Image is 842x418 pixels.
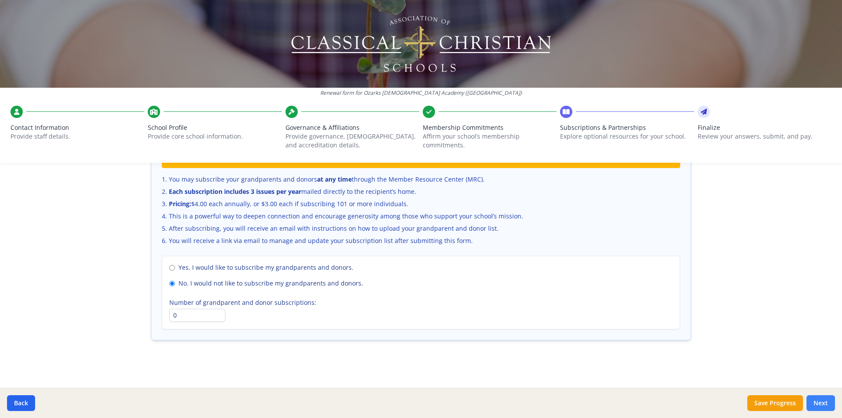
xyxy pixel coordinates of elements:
strong: at any time [317,175,352,183]
p: Explore optional resources for your school. [560,132,694,141]
span: Finalize [698,123,831,132]
span: Governance & Affiliations [285,123,419,132]
li: $4.00 each annually, or $3.00 each if subscribing 101 or more individuals. [162,200,680,208]
span: Subscriptions & Partnerships [560,123,694,132]
img: Logo [290,13,553,75]
span: Membership Commitments [423,123,557,132]
span: School Profile [148,123,282,132]
li: After subscribing, you will receive an email with instructions on how to upload your grandparent ... [162,224,680,233]
strong: Each subscription includes 3 issues per year [169,187,301,196]
button: Save Progress [747,395,803,411]
span: Contact Information [11,123,144,132]
li: You may subscribe your grandparents and donors through the Member Resource Center (MRC). [162,175,680,184]
li: You will receive a link via email to manage and update your subscription list after submitting th... [162,236,680,245]
p: Review your answers, submit, and pay. [698,132,831,141]
p: Provide governance, [DEMOGRAPHIC_DATA], and accreditation details. [285,132,419,150]
li: mailed directly to the recipient’s home. [162,187,680,196]
input: Yes. I would like to subscribe my grandparents and donors. [169,265,175,271]
p: Provide staff details. [11,132,144,141]
button: Next [806,395,835,411]
p: Provide core school information. [148,132,282,141]
button: Back [7,395,35,411]
li: This is a powerful way to deepen connection and encourage generosity among those who support your... [162,212,680,221]
p: Affirm your school’s membership commitments. [423,132,557,150]
input: No. I would not like to subscribe my grandparents and donors. [169,281,175,286]
span: Yes. I would like to subscribe my grandparents and donors. [178,263,353,272]
strong: Pricing: [169,200,191,208]
label: Number of grandparent and donor subscriptions: [169,298,673,307]
span: No. I would not like to subscribe my grandparents and donors. [178,279,363,288]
